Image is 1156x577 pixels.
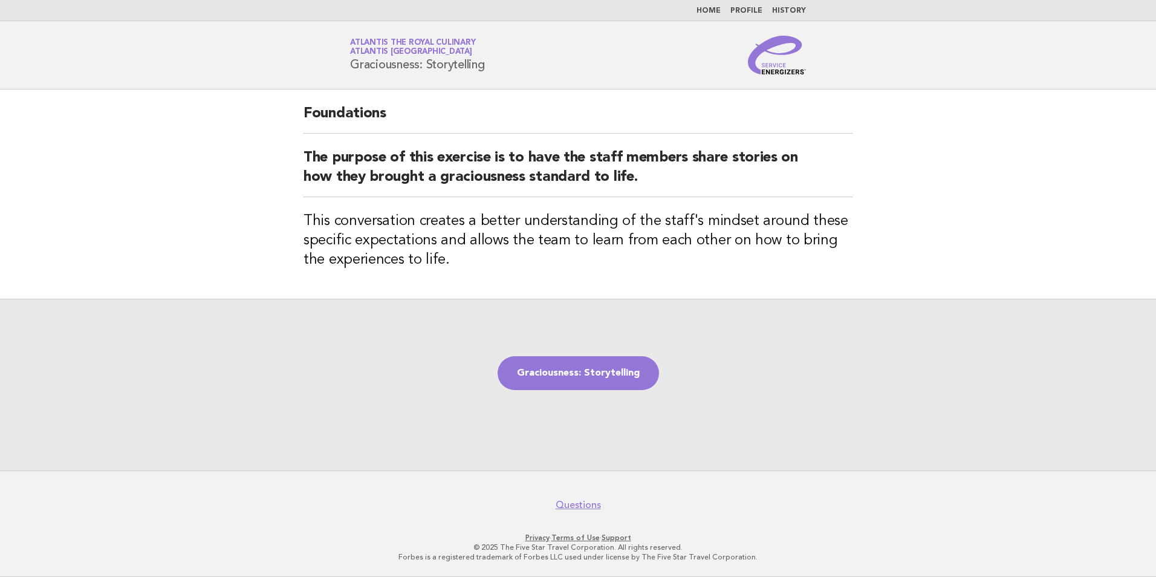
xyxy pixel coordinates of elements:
[350,48,472,56] span: Atlantis [GEOGRAPHIC_DATA]
[350,39,475,56] a: Atlantis the Royal CulinaryAtlantis [GEOGRAPHIC_DATA]
[208,533,948,543] p: · ·
[697,7,721,15] a: Home
[304,148,852,197] h2: The purpose of this exercise is to have the staff members share stories on how they brought a gra...
[772,7,806,15] a: History
[304,212,852,270] h3: This conversation creates a better understanding of the staff's mindset around these specific exp...
[525,533,550,542] a: Privacy
[208,543,948,552] p: © 2025 The Five Star Travel Corporation. All rights reserved.
[208,552,948,562] p: Forbes is a registered trademark of Forbes LLC used under license by The Five Star Travel Corpora...
[602,533,631,542] a: Support
[730,7,762,15] a: Profile
[350,39,485,71] h1: Graciousness: Storytelling
[498,356,659,390] a: Graciousness: Storytelling
[748,36,806,74] img: Service Energizers
[304,104,852,134] h2: Foundations
[556,499,601,511] a: Questions
[551,533,600,542] a: Terms of Use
